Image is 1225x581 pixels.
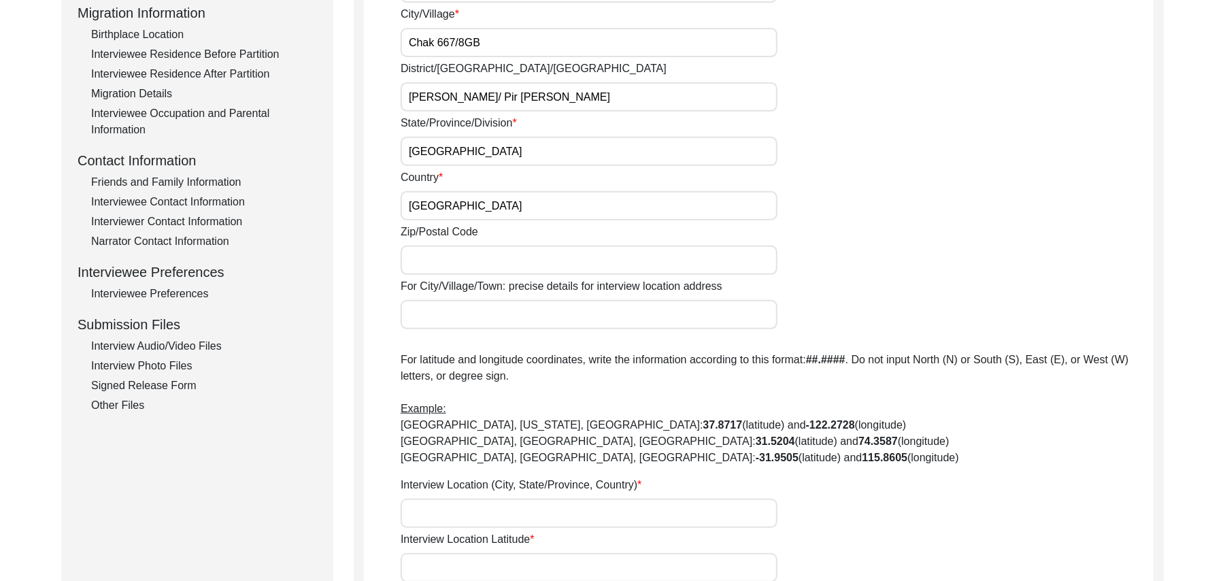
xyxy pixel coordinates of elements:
[91,46,317,63] div: Interviewee Residence Before Partition
[756,452,799,463] b: -31.9505
[78,3,317,23] div: Migration Information
[91,66,317,82] div: Interviewee Residence After Partition
[91,194,317,210] div: Interviewee Contact Information
[91,105,317,138] div: Interviewee Occupation and Parental Information
[78,150,317,171] div: Contact Information
[806,419,855,431] b: -122.2728
[401,531,535,548] label: Interview Location Latitude
[91,286,317,302] div: Interviewee Preferences
[862,452,907,463] b: 115.8605
[78,262,317,282] div: Interviewee Preferences
[401,115,517,131] label: State/Province/Division
[91,397,317,414] div: Other Files
[756,435,795,447] b: 31.5204
[401,61,667,77] label: District/[GEOGRAPHIC_DATA]/[GEOGRAPHIC_DATA]
[91,86,317,102] div: Migration Details
[401,278,722,295] label: For City/Village/Town: precise details for interview location address
[401,403,446,414] span: Example:
[91,378,317,394] div: Signed Release Form
[91,214,317,230] div: Interviewer Contact Information
[858,435,898,447] b: 74.3587
[401,169,443,186] label: Country
[806,354,845,365] b: ##.####
[401,224,478,240] label: Zip/Postal Code
[91,358,317,374] div: Interview Photo Files
[91,174,317,190] div: Friends and Family Information
[401,352,1154,466] p: For latitude and longitude coordinates, write the information according to this format: . Do not ...
[703,419,743,431] b: 37.8717
[401,6,459,22] label: City/Village
[401,477,642,493] label: Interview Location (City, State/Province, Country)
[91,233,317,250] div: Narrator Contact Information
[91,338,317,354] div: Interview Audio/Video Files
[91,27,317,43] div: Birthplace Location
[78,314,317,335] div: Submission Files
